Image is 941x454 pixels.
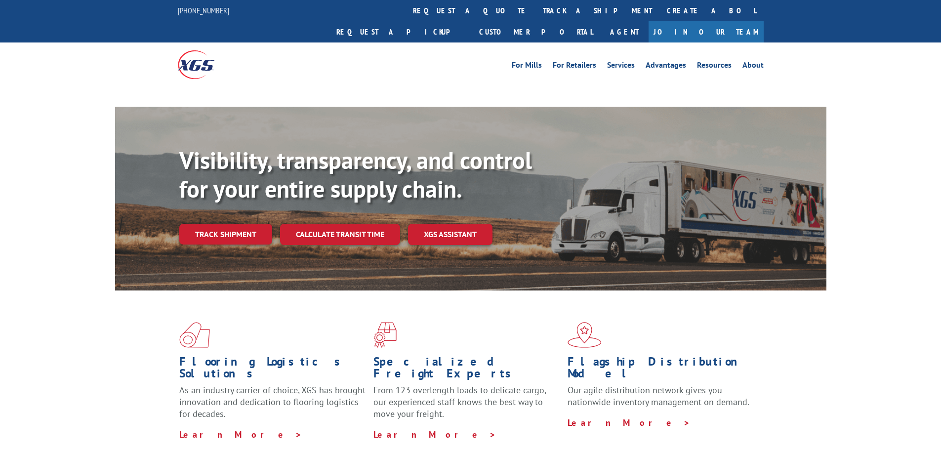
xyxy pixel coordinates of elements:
[472,21,600,42] a: Customer Portal
[568,384,749,408] span: Our agile distribution network gives you nationwide inventory management on demand.
[568,322,602,348] img: xgs-icon-flagship-distribution-model-red
[373,429,496,440] a: Learn More >
[553,61,596,72] a: For Retailers
[179,224,272,245] a: Track shipment
[179,384,366,419] span: As an industry carrier of choice, XGS has brought innovation and dedication to flooring logistics...
[512,61,542,72] a: For Mills
[646,61,686,72] a: Advantages
[607,61,635,72] a: Services
[178,5,229,15] a: [PHONE_NUMBER]
[373,356,560,384] h1: Specialized Freight Experts
[649,21,764,42] a: Join Our Team
[329,21,472,42] a: Request a pickup
[280,224,400,245] a: Calculate transit time
[179,145,532,204] b: Visibility, transparency, and control for your entire supply chain.
[408,224,492,245] a: XGS ASSISTANT
[568,356,754,384] h1: Flagship Distribution Model
[373,322,397,348] img: xgs-icon-focused-on-flooring-red
[742,61,764,72] a: About
[179,429,302,440] a: Learn More >
[179,356,366,384] h1: Flooring Logistics Solutions
[373,384,560,428] p: From 123 overlength loads to delicate cargo, our experienced staff knows the best way to move you...
[179,322,210,348] img: xgs-icon-total-supply-chain-intelligence-red
[697,61,732,72] a: Resources
[600,21,649,42] a: Agent
[568,417,691,428] a: Learn More >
